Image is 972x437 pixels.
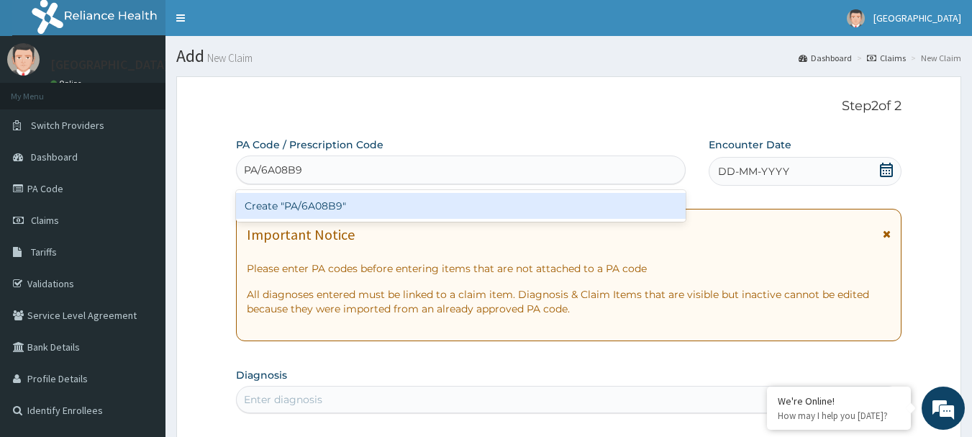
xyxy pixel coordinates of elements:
small: New Claim [204,53,253,63]
div: We're Online! [778,395,900,407]
p: Please enter PA codes before entering items that are not attached to a PA code [247,261,891,276]
li: New Claim [907,52,961,64]
span: Claims [31,214,59,227]
div: Enter diagnosis [244,392,322,407]
label: PA Code / Prescription Code [236,138,383,152]
p: [GEOGRAPHIC_DATA] [50,58,169,71]
span: Dashboard [31,150,78,163]
textarea: Type your message and hit 'Enter' [7,287,274,338]
p: How may I help you today? [778,410,900,422]
a: Claims [867,52,906,64]
span: Switch Providers [31,119,104,132]
div: Chat with us now [75,81,242,99]
span: [GEOGRAPHIC_DATA] [873,12,961,24]
p: Step 2 of 2 [236,99,902,114]
a: Dashboard [799,52,852,64]
p: All diagnoses entered must be linked to a claim item. Diagnosis & Claim Items that are visible bu... [247,287,891,316]
label: Encounter Date [709,138,791,152]
img: User Image [847,9,865,27]
img: d_794563401_company_1708531726252_794563401 [27,72,58,108]
img: User Image [7,43,40,76]
span: We're online! [83,128,199,274]
a: Online [50,78,85,89]
label: Diagnosis [236,368,287,382]
h1: Important Notice [247,227,355,243]
div: Minimize live chat window [236,7,271,42]
div: Create "PA/6A08B9" [236,193,686,219]
h1: Add [176,47,961,66]
span: DD-MM-YYYY [718,164,789,179]
span: Tariffs [31,245,57,258]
